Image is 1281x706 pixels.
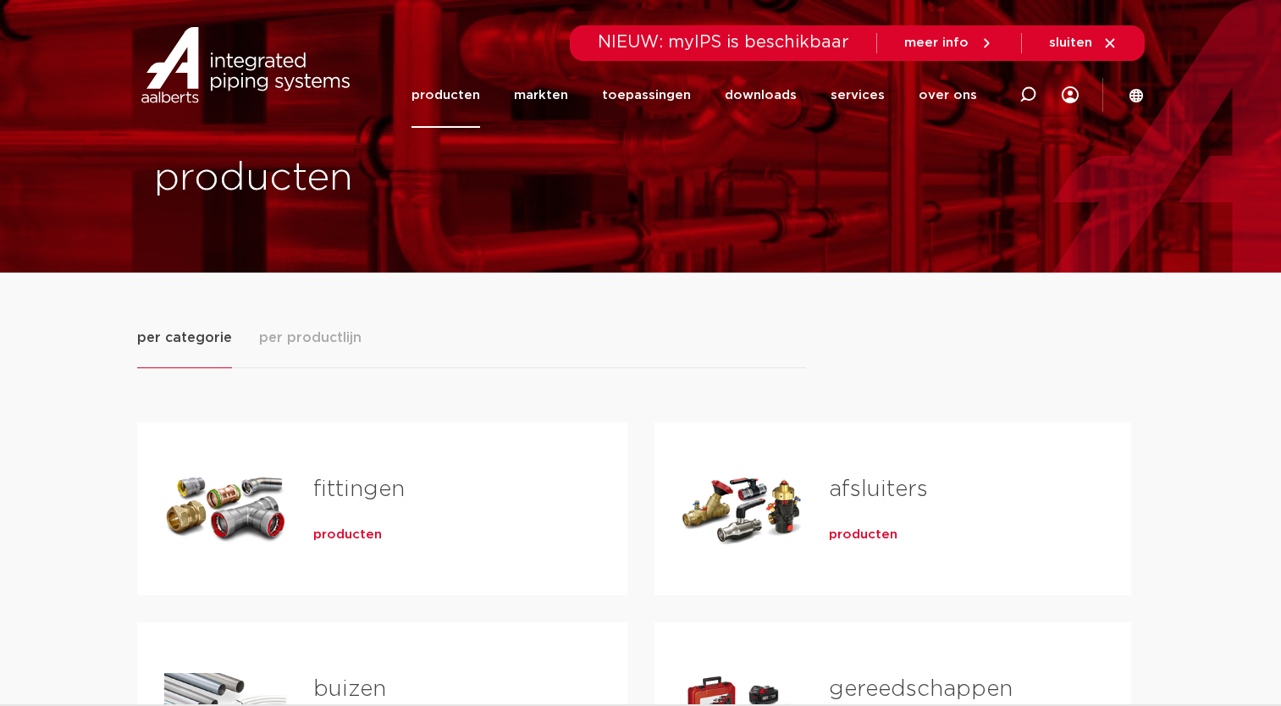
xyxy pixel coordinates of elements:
[154,152,632,206] h1: producten
[829,527,897,543] a: producten
[137,328,232,348] span: per categorie
[1049,36,1092,49] span: sluiten
[829,678,1013,700] a: gereedschappen
[313,478,405,500] a: fittingen
[514,63,568,128] a: markten
[904,36,994,51] a: meer info
[259,328,362,348] span: per productlijn
[904,36,969,49] span: meer info
[602,63,691,128] a: toepassingen
[313,527,382,543] a: producten
[919,63,977,128] a: over ons
[598,34,849,51] span: NIEUW: myIPS is beschikbaar
[831,63,885,128] a: services
[1049,36,1118,51] a: sluiten
[313,678,386,700] a: buizen
[411,63,977,128] nav: Menu
[411,63,480,128] a: producten
[829,478,928,500] a: afsluiters
[725,63,797,128] a: downloads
